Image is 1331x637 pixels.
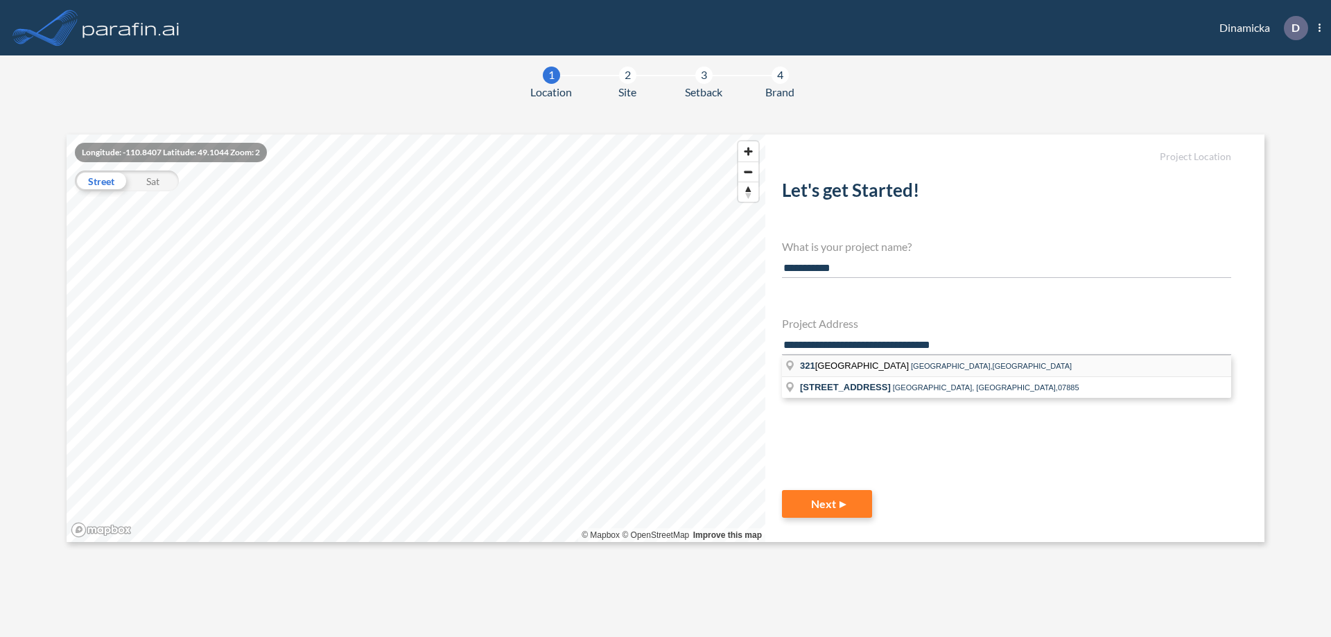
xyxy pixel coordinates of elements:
span: Setback [685,84,722,101]
div: Longitude: -110.8407 Latitude: 49.1044 Zoom: 2 [75,143,267,162]
span: [GEOGRAPHIC_DATA] [800,360,911,371]
span: Zoom out [738,162,758,182]
div: Street [75,171,127,191]
span: 321 [800,360,815,371]
a: Mapbox homepage [71,522,132,538]
div: 3 [695,67,713,84]
div: Sat [127,171,179,191]
div: 2 [619,67,636,84]
span: Location [530,84,572,101]
button: Zoom in [738,141,758,162]
span: [STREET_ADDRESS] [800,382,891,392]
div: Dinamicka [1199,16,1321,40]
canvas: Map [67,134,765,542]
button: Reset bearing to north [738,182,758,202]
span: [GEOGRAPHIC_DATA], [GEOGRAPHIC_DATA],07885 [893,383,1079,392]
a: Improve this map [693,530,762,540]
span: Site [618,84,636,101]
h5: Project Location [782,151,1231,163]
span: Brand [765,84,794,101]
span: [GEOGRAPHIC_DATA],[GEOGRAPHIC_DATA] [911,362,1072,370]
div: 1 [543,67,560,84]
button: Next [782,490,872,518]
div: 4 [772,67,789,84]
h4: What is your project name? [782,240,1231,253]
a: OpenStreetMap [622,530,689,540]
button: Zoom out [738,162,758,182]
a: Mapbox [582,530,620,540]
h2: Let's get Started! [782,180,1231,207]
h4: Project Address [782,317,1231,330]
p: D [1291,21,1300,34]
img: logo [80,14,182,42]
